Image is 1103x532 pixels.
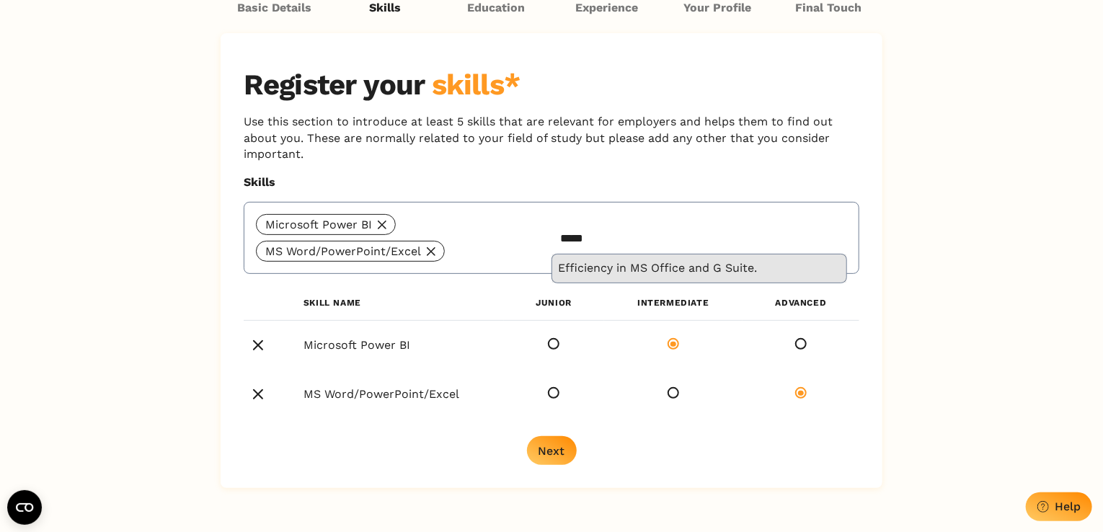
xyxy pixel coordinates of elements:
[244,174,859,190] p: Skills
[1055,500,1081,513] div: Help
[432,68,521,102] span: skills*
[604,285,743,321] th: Intermediate
[265,244,421,258] p: MS Word/PowerPoint/Excel
[743,285,859,321] th: Advanced
[244,114,859,162] p: Use this section to introduce at least 5 skills that are relevant for employers and helps them to...
[504,285,604,321] th: Junior
[1026,492,1092,521] button: Help
[244,380,273,409] button: Delete
[244,331,273,360] button: Delete
[265,218,372,231] p: Microsoft Power BI
[552,254,846,282] div: Efficiency in MS Office and G Suite.
[275,285,504,321] th: Skill name
[244,68,859,102] h2: Register your
[7,490,42,525] button: Open CMP widget
[539,444,565,458] div: Next
[527,436,577,465] button: Next
[275,370,504,419] td: MS Word/PowerPoint/Excel
[275,321,504,371] td: Microsoft Power BI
